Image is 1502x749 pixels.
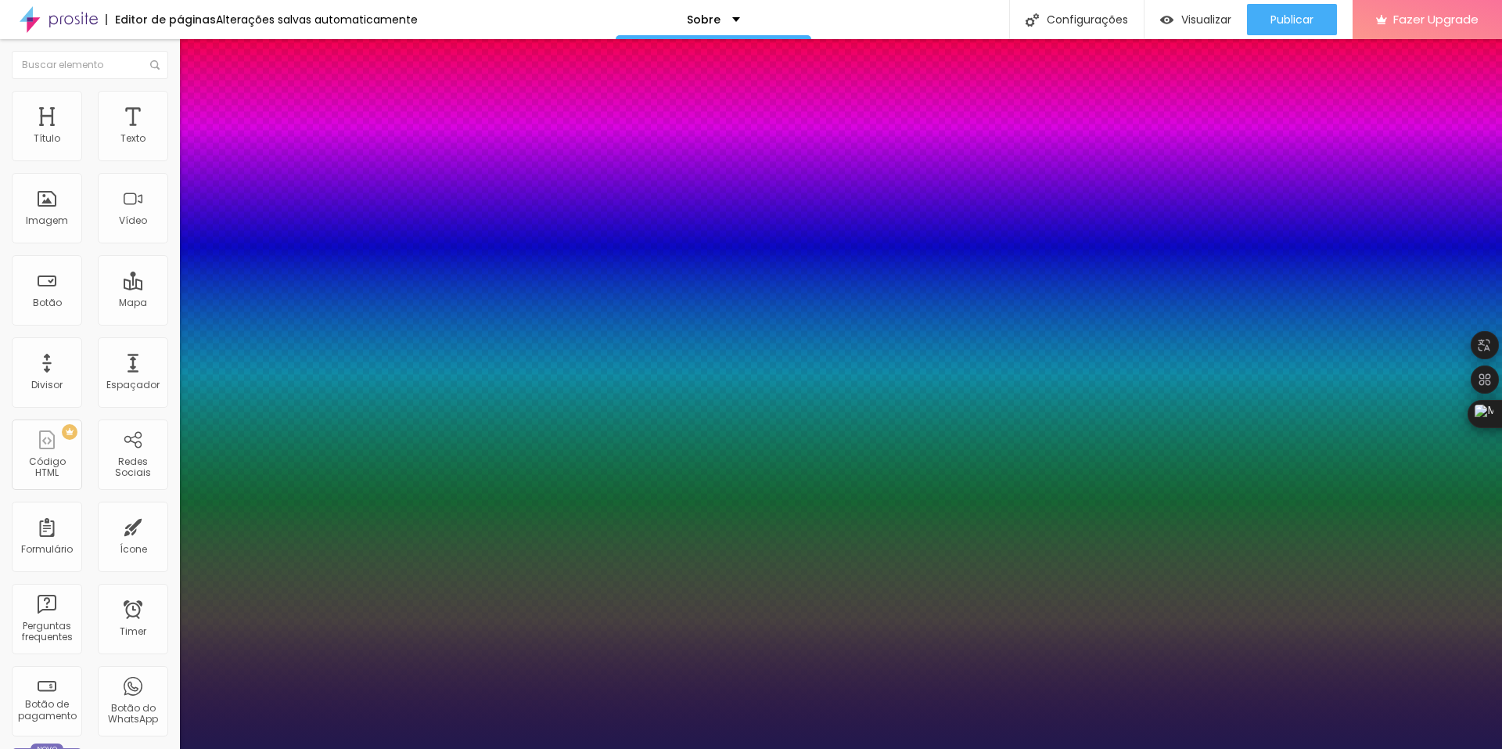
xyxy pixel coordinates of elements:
img: view-1.svg [1160,13,1173,27]
div: Timer [120,626,146,637]
input: Buscar elemento [12,51,168,79]
div: Título [34,133,60,144]
div: Alterações salvas automaticamente [216,14,418,25]
img: Icone [150,60,160,70]
div: Botão de pagamento [16,699,77,722]
div: Mapa [119,297,147,308]
div: Redes Sociais [102,456,163,479]
button: Visualizar [1144,4,1247,35]
div: Perguntas frequentes [16,621,77,643]
div: Imagem [26,215,68,226]
div: Editor de páginas [106,14,216,25]
span: Visualizar [1181,13,1231,26]
div: Divisor [31,380,63,391]
div: Ícone [120,544,147,555]
p: Sobre [687,14,720,25]
div: Botão [33,297,62,308]
img: Icone [1026,13,1039,27]
div: Vídeo [119,215,147,226]
span: Publicar [1270,13,1313,26]
div: Código HTML [16,456,77,479]
div: Espaçador [106,380,160,391]
div: Botão do WhatsApp [102,703,163,726]
span: Fazer Upgrade [1393,13,1479,26]
div: Texto [120,133,146,144]
div: Formulário [21,544,73,555]
button: Publicar [1247,4,1337,35]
